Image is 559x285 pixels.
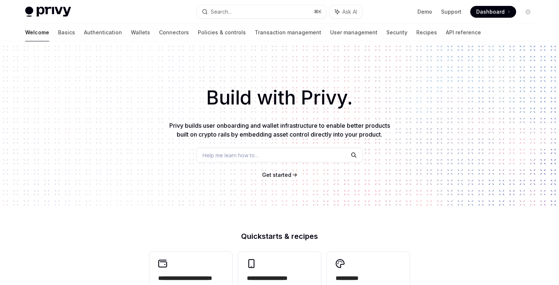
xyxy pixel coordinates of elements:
span: Ask AI [342,8,357,16]
a: Demo [417,8,432,16]
span: Get started [262,172,291,178]
span: ⌘ K [314,9,322,15]
h1: Build with Privy. [12,83,547,112]
a: Basics [58,24,75,41]
a: Get started [262,171,291,179]
span: Dashboard [476,8,505,16]
div: Search... [211,7,231,16]
a: Authentication [84,24,122,41]
a: Recipes [416,24,437,41]
img: light logo [25,7,71,17]
a: Transaction management [255,24,321,41]
a: Connectors [159,24,189,41]
button: Toggle dark mode [522,6,534,18]
a: Support [441,8,461,16]
button: Search...⌘K [197,5,326,18]
a: Wallets [131,24,150,41]
a: Dashboard [470,6,516,18]
button: Ask AI [330,5,362,18]
a: Security [386,24,407,41]
span: Privy builds user onboarding and wallet infrastructure to enable better products built on crypto ... [169,122,390,138]
a: Policies & controls [198,24,246,41]
a: Welcome [25,24,49,41]
h2: Quickstarts & recipes [149,233,410,240]
a: User management [330,24,377,41]
span: Help me learn how to… [203,151,259,159]
a: API reference [446,24,481,41]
